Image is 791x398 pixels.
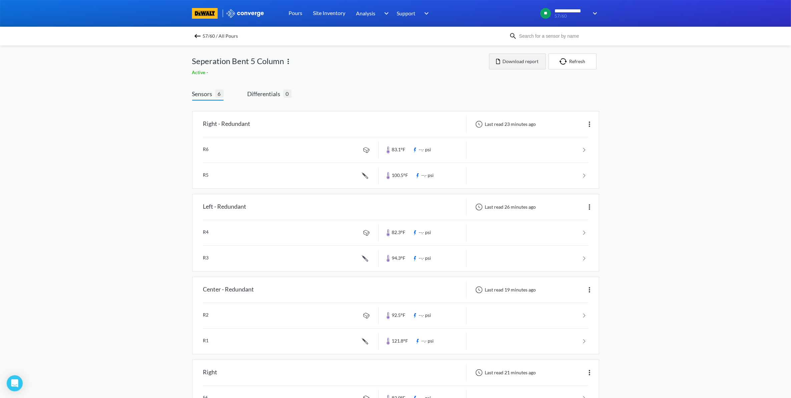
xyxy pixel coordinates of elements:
div: Center - Redundant [203,281,254,298]
div: Last read 21 minutes ago [472,369,538,377]
span: Analysis [356,9,375,17]
button: Refresh [548,53,597,69]
span: 57/60 / All Pours [203,31,238,41]
input: Search for a sensor by name [517,32,598,40]
button: Download report [489,53,546,69]
img: branding logo [192,8,218,19]
div: Right - Redundant [203,116,251,133]
img: icon-search.svg [509,32,517,40]
span: Differentials [248,89,283,98]
img: more.svg [585,203,594,211]
img: downArrow.svg [380,9,391,17]
div: Last read 19 minutes ago [472,286,538,294]
img: logo_ewhite.svg [226,9,265,18]
span: Support [397,9,415,17]
span: 0 [283,89,292,98]
div: Last read 26 minutes ago [472,203,538,211]
img: downArrow.svg [420,9,431,17]
img: icon-refresh.svg [559,58,569,65]
span: 6 [215,89,224,98]
span: 57/60 [555,14,588,19]
img: more.svg [585,120,594,128]
div: Right [203,364,218,381]
img: more.svg [585,286,594,294]
div: Left - Redundant [203,198,247,216]
span: Seperation Bent 5 Column [192,55,284,67]
div: Last read 23 minutes ago [472,120,538,128]
img: backspace.svg [193,32,202,40]
div: Open Intercom Messenger [7,375,23,391]
img: more.svg [585,369,594,377]
img: icon-file.svg [496,59,500,64]
img: more.svg [284,57,292,65]
img: downArrow.svg [588,9,599,17]
a: branding logo [192,8,226,19]
span: Sensors [192,89,215,98]
span: - [207,69,210,75]
span: Active [192,69,207,75]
